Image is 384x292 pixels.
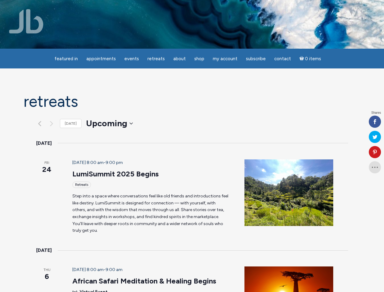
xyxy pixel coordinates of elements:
span: 24 [36,164,58,175]
span: Shares [371,111,381,114]
span: My Account [213,56,237,61]
span: Events [124,56,139,61]
span: featured in [54,56,78,61]
span: Thu [36,268,58,273]
a: Appointments [83,53,119,65]
span: Subscribe [246,56,266,61]
i: Cart [299,56,305,61]
a: [DATE] [60,119,81,128]
time: - [72,160,123,165]
button: Next Events [48,120,55,127]
a: Events [121,53,143,65]
span: 0 items [305,57,321,61]
span: 6 [36,271,58,282]
span: 9:00 pm [106,160,123,165]
a: Previous Events [36,120,43,127]
a: Subscribe [242,53,269,65]
span: 9:00 am [106,267,123,272]
span: [DATE] 8:00 am [72,267,104,272]
img: Jamie Butler. The Everyday Medium [9,9,43,33]
time: [DATE] [36,246,52,254]
time: - [72,267,123,272]
div: Retreats [72,182,91,188]
a: My Account [209,53,241,65]
a: Shop [191,53,208,65]
a: Cart0 items [296,52,325,65]
img: JBM Bali Rice Fields 2 [244,159,333,226]
span: About [173,56,186,61]
span: Retreats [147,56,165,61]
button: Upcoming [86,117,133,130]
h1: Retreats [23,93,361,110]
a: Retreats [144,53,168,65]
a: About [170,53,189,65]
span: [DATE] 8:00 am [72,160,104,165]
time: [DATE] [36,139,52,147]
span: Fri [36,161,58,166]
a: featured in [51,53,81,65]
span: Contact [274,56,291,61]
span: Shop [194,56,204,61]
a: LumiSummit 2025 Begins [72,169,159,179]
span: Upcoming [86,117,127,130]
span: Appointments [86,56,116,61]
p: Step into a space where conversations feel like old friends and introductions feel like destiny. ... [72,193,230,234]
a: Contact [271,53,295,65]
a: African Safari Meditation & Healing Begins [72,276,216,286]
